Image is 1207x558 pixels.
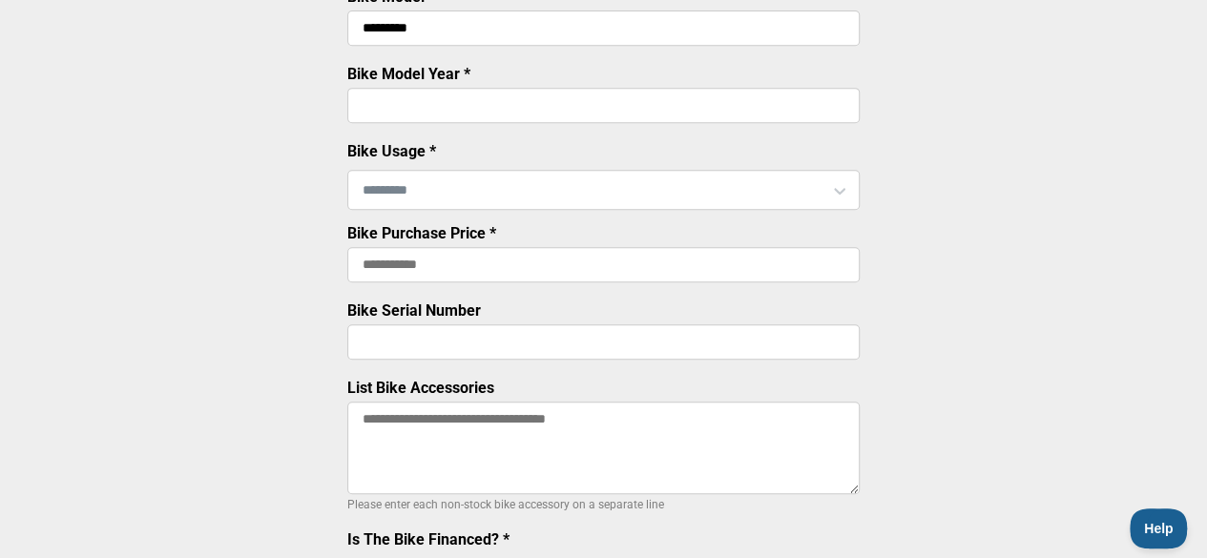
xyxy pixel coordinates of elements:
label: Bike Serial Number [347,301,481,320]
label: Bike Purchase Price * [347,224,496,242]
label: Bike Model Year * [347,65,470,83]
label: List Bike Accessories [347,379,494,397]
iframe: Toggle Customer Support [1130,508,1188,548]
label: Bike Usage * [347,142,436,160]
label: Is The Bike Financed? * [347,530,510,548]
p: Please enter each non-stock bike accessory on a separate line [347,493,860,516]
